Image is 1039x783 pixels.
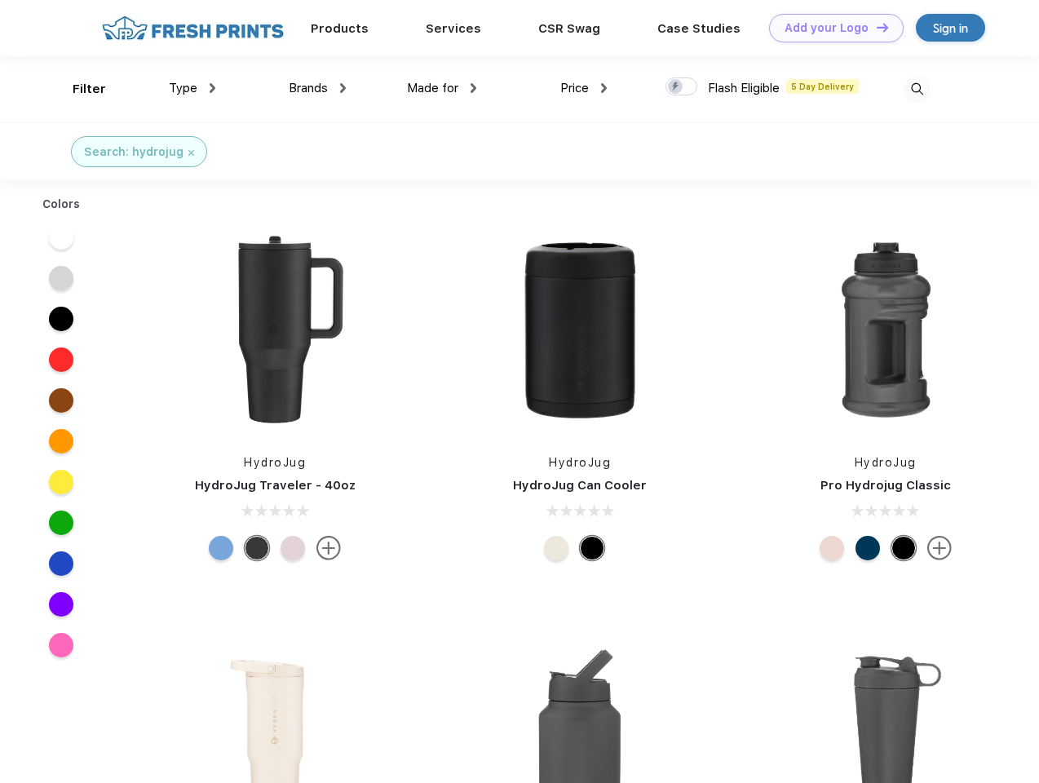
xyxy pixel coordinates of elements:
div: Filter [73,80,106,99]
img: dropdown.png [601,83,607,93]
a: HydroJug Traveler - 40oz [195,478,356,493]
img: dropdown.png [340,83,346,93]
img: func=resize&h=266 [471,221,688,438]
img: more.svg [316,536,341,560]
div: Black [891,536,916,560]
div: Sign in [933,19,968,38]
div: Riptide [209,536,233,560]
img: func=resize&h=266 [777,221,994,438]
img: DT [877,23,888,32]
img: func=resize&h=266 [166,221,383,438]
div: Colors [30,196,93,213]
img: desktop_search.svg [904,76,931,103]
a: Products [311,21,369,36]
div: Black [580,536,604,560]
span: Type [169,81,197,95]
a: HydroJug [855,456,917,469]
span: 5 Day Delivery [786,79,859,94]
span: Brands [289,81,328,95]
img: more.svg [927,536,952,560]
img: dropdown.png [471,83,476,93]
div: Pink Sand [820,536,844,560]
div: Search: hydrojug [84,144,183,161]
a: HydroJug [549,456,611,469]
span: Price [560,81,589,95]
img: fo%20logo%202.webp [97,14,289,42]
span: Flash Eligible [708,81,780,95]
img: filter_cancel.svg [188,150,194,156]
img: dropdown.png [210,83,215,93]
a: HydroJug [244,456,306,469]
div: Pink Sand [281,536,305,560]
span: Made for [407,81,458,95]
div: Black [245,536,269,560]
a: Sign in [916,14,985,42]
div: Navy [856,536,880,560]
div: Cream [544,536,568,560]
a: Pro Hydrojug Classic [820,478,951,493]
a: HydroJug Can Cooler [513,478,647,493]
div: Add your Logo [785,21,869,35]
